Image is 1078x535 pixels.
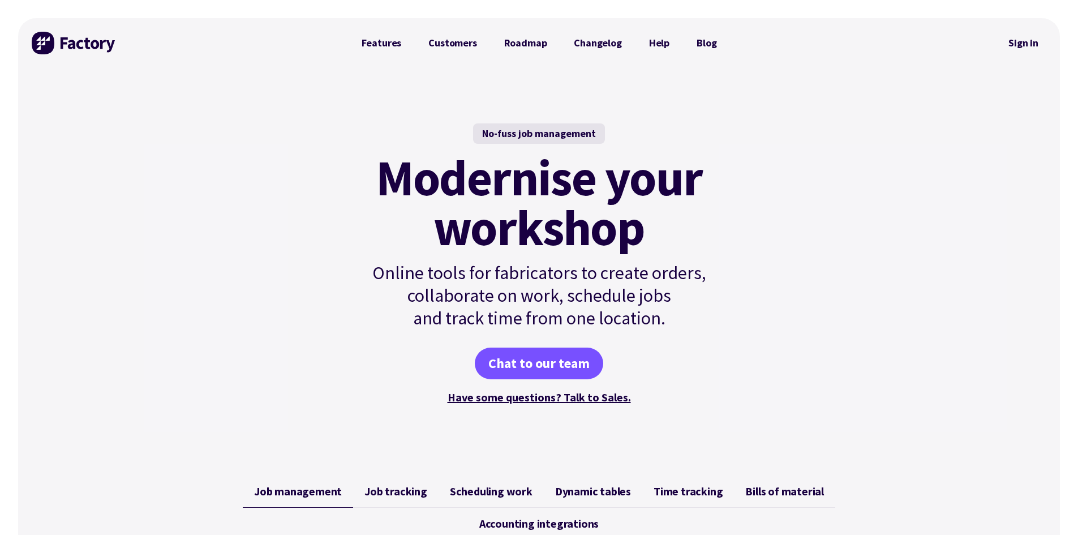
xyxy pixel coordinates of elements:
[745,485,824,498] span: Bills of material
[32,32,117,54] img: Factory
[348,32,415,54] a: Features
[635,32,683,54] a: Help
[560,32,635,54] a: Changelog
[473,123,605,144] div: No-fuss job management
[555,485,631,498] span: Dynamic tables
[475,348,603,379] a: Chat to our team
[479,517,599,530] span: Accounting integrations
[364,485,427,498] span: Job tracking
[683,32,730,54] a: Blog
[450,485,532,498] span: Scheduling work
[491,32,561,54] a: Roadmap
[348,32,731,54] nav: Primary Navigation
[254,485,342,498] span: Job management
[654,485,723,498] span: Time tracking
[415,32,490,54] a: Customers
[1000,30,1046,56] a: Sign in
[1000,30,1046,56] nav: Secondary Navigation
[376,153,702,252] mark: Modernise your workshop
[448,390,631,404] a: Have some questions? Talk to Sales.
[348,262,731,329] p: Online tools for fabricators to create orders, collaborate on work, schedule jobs and track time ...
